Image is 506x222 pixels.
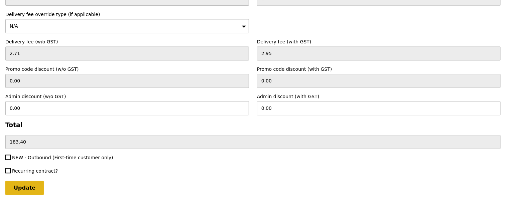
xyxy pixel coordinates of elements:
span: Recurring contract? [12,168,58,174]
label: Delivery fee (with GST) [257,38,501,45]
input: NEW - Outbound (First-time customer only) [5,155,11,160]
input: Update [5,181,44,195]
label: Delivery fee override type (if applicable) [5,11,249,18]
label: Promo code discount (with GST) [257,66,501,72]
span: NEW - Outbound (First-time customer only) [12,155,113,160]
span: N/A [10,23,18,29]
h3: Total [5,122,501,129]
label: Delivery fee (w/o GST) [5,38,249,45]
label: Promo code discount (w/o GST) [5,66,249,72]
label: Admin discount (w/o GST) [5,93,249,100]
label: Admin discount (with GST) [257,93,501,100]
input: Recurring contract? [5,168,11,173]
